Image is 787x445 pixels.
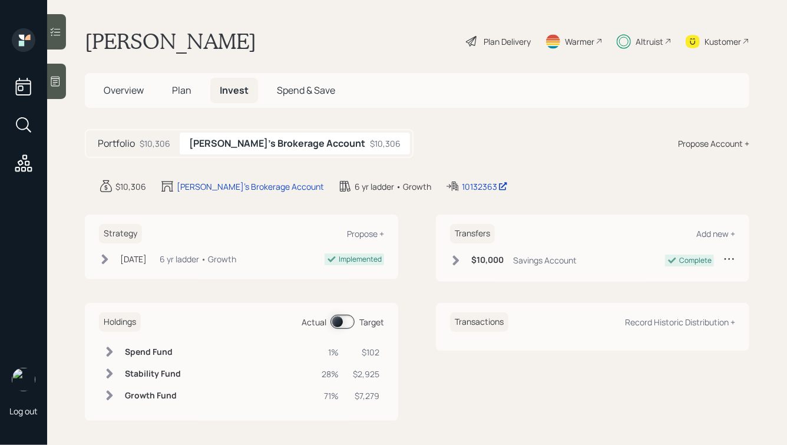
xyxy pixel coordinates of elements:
h6: Growth Fund [125,391,181,401]
h6: $10,000 [471,255,504,265]
h1: [PERSON_NAME] [85,28,256,54]
div: $10,306 [140,137,170,150]
h6: Holdings [99,312,141,332]
h5: [PERSON_NAME]'s Brokerage Account [189,138,365,149]
div: Altruist [636,35,663,48]
span: Overview [104,84,144,97]
div: Log out [9,406,38,417]
div: Savings Account [513,254,577,266]
div: $2,925 [353,368,379,380]
div: Actual [302,316,326,328]
div: [PERSON_NAME]'s Brokerage Account [177,180,324,193]
h6: Stability Fund [125,369,181,379]
div: 71% [322,390,339,402]
div: Implemented [339,254,382,265]
img: hunter_neumayer.jpg [12,368,35,391]
div: 6 yr ladder • Growth [355,180,431,193]
div: $102 [353,346,379,358]
div: 28% [322,368,339,380]
h6: Transfers [450,224,495,243]
div: Propose + [347,228,384,239]
span: Invest [220,84,249,97]
h6: Spend Fund [125,347,181,357]
div: Plan Delivery [484,35,531,48]
div: $10,306 [115,180,146,193]
span: Spend & Save [277,84,335,97]
div: [DATE] [120,253,147,265]
div: Propose Account + [678,137,749,150]
h5: Portfolio [98,138,135,149]
div: Complete [679,255,712,266]
div: Target [359,316,384,328]
div: Warmer [565,35,594,48]
div: $7,279 [353,390,379,402]
h6: Transactions [450,312,508,332]
div: 1% [322,346,339,358]
span: Plan [172,84,191,97]
div: 10132363 [462,180,508,193]
div: 6 yr ladder • Growth [160,253,236,265]
div: Record Historic Distribution + [625,317,735,328]
div: Kustomer [705,35,741,48]
div: Add new + [696,228,735,239]
div: $10,306 [370,137,401,150]
h6: Strategy [99,224,142,243]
